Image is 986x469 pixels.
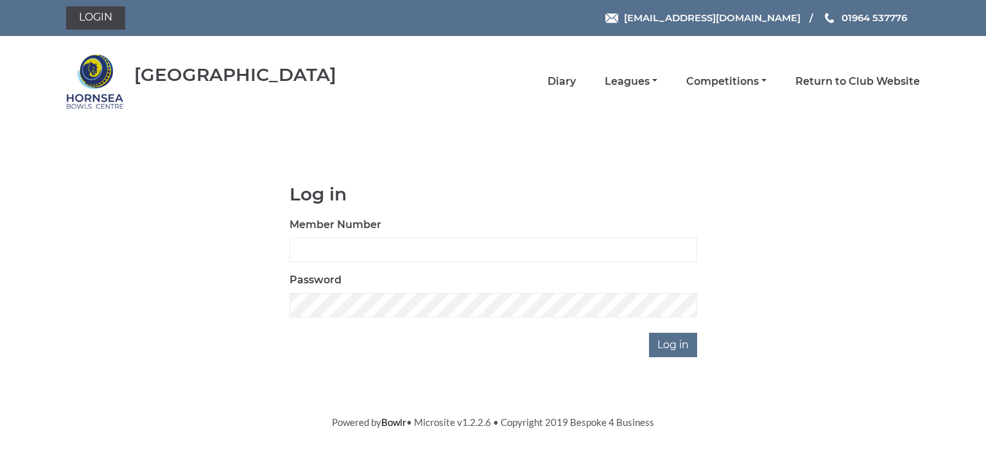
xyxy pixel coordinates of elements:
a: Bowlr [381,416,406,428]
a: Phone us 01964 537776 [823,10,907,25]
a: Leagues [605,75,657,89]
div: [GEOGRAPHIC_DATA] [134,65,336,85]
a: Competitions [686,75,766,89]
a: Diary [548,75,576,89]
label: Password [290,272,342,288]
label: Member Number [290,217,381,233]
img: Hornsea Bowls Centre [66,53,124,111]
span: [EMAIL_ADDRESS][DOMAIN_NAME] [624,12,800,24]
input: Log in [649,333,697,357]
a: Login [66,6,125,30]
h1: Log in [290,184,697,204]
span: 01964 537776 [842,12,907,24]
a: Return to Club Website [795,75,920,89]
img: Email [605,13,618,23]
a: Email [EMAIL_ADDRESS][DOMAIN_NAME] [605,10,800,25]
span: Powered by • Microsite v1.2.2.6 • Copyright 2019 Bespoke 4 Business [332,416,654,428]
img: Phone us [825,13,834,23]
